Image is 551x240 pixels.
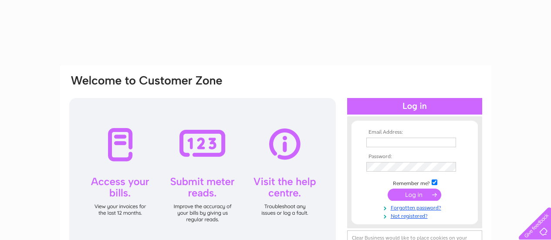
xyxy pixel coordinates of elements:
th: Email Address: [364,129,465,135]
a: Not registered? [366,211,465,220]
input: Submit [388,189,441,201]
a: Forgotten password? [366,203,465,211]
th: Password: [364,154,465,160]
td: Remember me? [364,178,465,187]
